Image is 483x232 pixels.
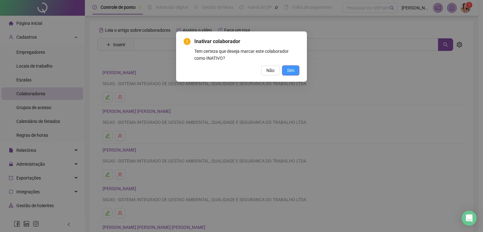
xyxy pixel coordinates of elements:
[261,65,280,75] button: Não
[266,67,275,74] span: Não
[194,49,289,61] span: Tem certeza que deseja marcar este colaborador como INATIVO?
[282,65,299,75] button: Sim
[194,38,240,44] span: Inativar colaborador
[462,211,477,226] div: Open Intercom Messenger
[184,38,191,45] span: exclamation-circle
[287,67,294,74] span: Sim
